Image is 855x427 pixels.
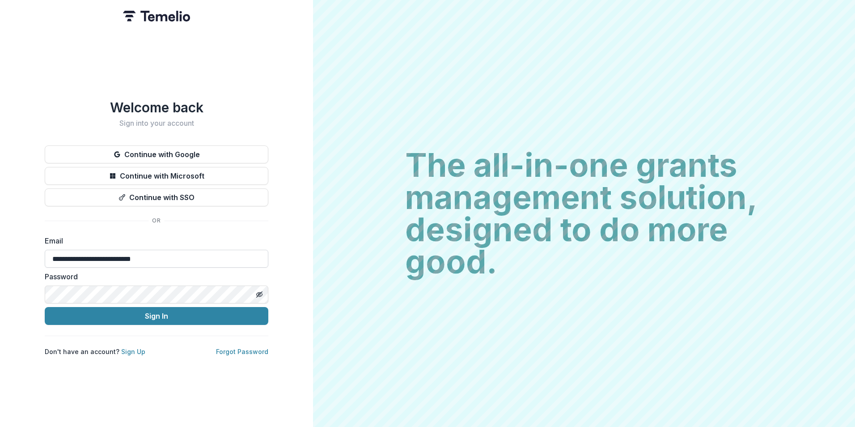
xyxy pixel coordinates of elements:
[45,119,268,128] h2: Sign into your account
[45,271,263,282] label: Password
[45,167,268,185] button: Continue with Microsoft
[45,145,268,163] button: Continue with Google
[45,307,268,325] button: Sign In
[45,188,268,206] button: Continue with SSO
[123,11,190,21] img: Temelio
[216,348,268,355] a: Forgot Password
[121,348,145,355] a: Sign Up
[45,347,145,356] p: Don't have an account?
[252,287,267,302] button: Toggle password visibility
[45,235,263,246] label: Email
[45,99,268,115] h1: Welcome back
